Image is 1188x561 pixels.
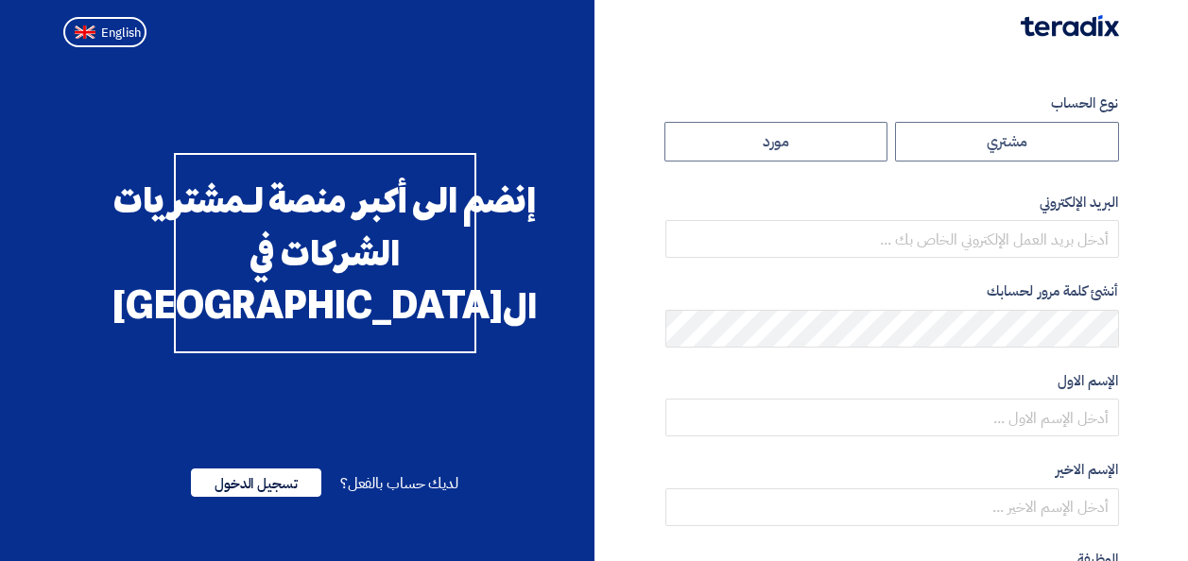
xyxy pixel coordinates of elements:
div: إنضم الى أكبر منصة لـمشتريات الشركات في ال[GEOGRAPHIC_DATA] [174,153,476,353]
label: الإسم الاخير [665,459,1119,481]
label: نوع الحساب [665,93,1119,114]
span: لديك حساب بالفعل؟ [340,472,458,495]
span: تسجيل الدخول [191,468,321,497]
label: الإسم الاول [665,370,1119,392]
input: أدخل بريد العمل الإلكتروني الخاص بك ... [665,220,1119,258]
label: مورد [664,122,888,161]
img: en-US.png [75,25,95,40]
a: تسجيل الدخول [191,472,321,495]
button: English [63,17,146,47]
input: أدخل الإسم الاول ... [665,399,1119,436]
span: English [101,26,141,40]
img: Teradix logo [1021,15,1119,37]
label: البريد الإلكتروني [665,192,1119,213]
label: أنشئ كلمة مرور لحسابك [665,280,1119,302]
label: مشتري [895,122,1119,161]
input: أدخل الإسم الاخير ... [665,488,1119,526]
